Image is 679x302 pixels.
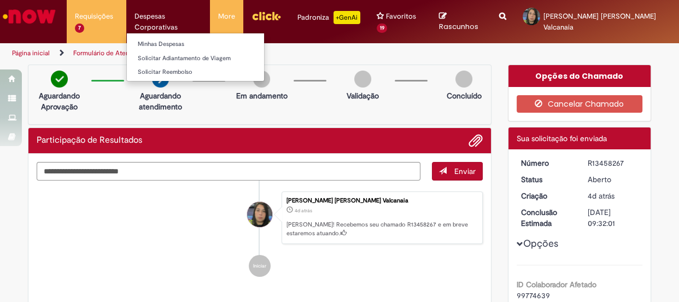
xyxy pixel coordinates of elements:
h2: Participação de Resultados Histórico de tíquete [37,136,142,146]
a: Minhas Despesas [127,38,264,50]
span: Enviar [454,166,476,176]
button: Adicionar anexos [469,133,483,148]
img: ServiceNow [1,5,57,27]
time: 28/08/2025 14:31:58 [295,207,312,214]
p: Concluído [447,90,482,101]
div: [DATE] 09:32:01 [588,207,639,229]
div: Padroniza [297,11,360,24]
div: Opções do Chamado [508,65,651,87]
img: img-circle-grey.png [354,71,371,88]
button: Cancelar Chamado [517,95,643,113]
dt: Número [513,158,580,169]
b: ID Colaborador Afetado [517,280,596,289]
span: 4d atrás [588,191,614,201]
a: Solicitar Adiantamento de Viagem [127,53,264,65]
a: Rascunhos [438,11,482,32]
img: check-circle-green.png [51,71,68,88]
div: [PERSON_NAME] [PERSON_NAME] Valcanaia [286,198,477,204]
ul: Despesas Corporativas [126,33,265,82]
p: [PERSON_NAME]! Recebemos seu chamado R13458267 e em breve estaremos atuando. [286,220,477,237]
button: Enviar [432,162,483,181]
span: 19 [377,24,388,33]
dt: Status [513,174,580,185]
span: Rascunhos [438,21,478,32]
p: Validação [347,90,379,101]
p: Aguardando Aprovação [33,90,86,112]
span: 4d atrás [295,207,312,214]
p: Aguardando atendimento [134,90,187,112]
a: Solicitar Reembolso [127,66,264,78]
span: Sua solicitação foi enviada [517,133,607,143]
span: [PERSON_NAME] [PERSON_NAME] Valcanaia [543,11,656,32]
dt: Criação [513,190,580,201]
li: Ana Caroline Valcanaia [37,191,483,244]
span: Despesas Corporativas [134,11,202,33]
ul: Trilhas de página [8,43,444,63]
span: Favoritos [386,11,416,22]
img: click_logo_yellow_360x200.png [251,8,281,24]
div: Ana Caroline Valcanaia [247,202,272,227]
span: More [218,11,235,22]
span: 99774639 [517,291,550,300]
div: Aberto [588,174,639,185]
p: +GenAi [333,11,360,24]
textarea: Digite sua mensagem aqui... [37,162,420,181]
div: 28/08/2025 14:31:58 [588,190,639,201]
time: 28/08/2025 14:31:58 [588,191,614,201]
a: Formulário de Atendimento [73,49,154,57]
a: Página inicial [12,49,50,57]
p: Em andamento [236,90,288,101]
div: R13458267 [588,158,639,169]
ul: Histórico de tíquete [37,181,483,288]
span: Requisições [75,11,113,22]
img: img-circle-grey.png [455,71,472,88]
dt: Conclusão Estimada [513,207,580,229]
span: 7 [75,24,84,33]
